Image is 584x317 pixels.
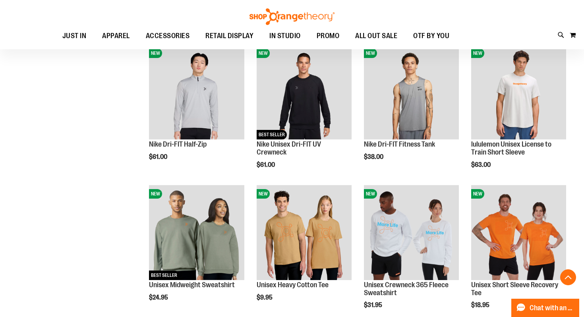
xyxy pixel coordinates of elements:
a: Unisex Midweight SweatshirtNEWBEST SELLER [149,185,244,281]
img: Unisex Midweight Sweatshirt [149,185,244,280]
span: $9.95 [257,294,274,301]
span: JUST IN [62,27,87,45]
a: lululemon Unisex License to Train Short SleeveNEW [471,44,566,141]
a: Unisex Crewneck 365 Fleece Sweatshirt [364,281,449,297]
span: RETAIL DISPLAY [205,27,253,45]
img: Nike Dri-FIT Fitness Tank [364,44,459,139]
span: BEST SELLER [149,271,179,280]
div: product [467,41,570,189]
img: Unisex Heavy Cotton Tee [257,185,352,280]
span: NEW [471,48,484,58]
a: Nike Dri-FIT Fitness Tank [364,140,435,148]
span: OTF BY YOU [413,27,449,45]
div: product [145,41,248,181]
button: Back To Top [560,269,576,285]
span: $61.00 [257,161,276,168]
span: $63.00 [471,161,492,168]
span: ACCESSORIES [146,27,190,45]
a: lululemon Unisex License to Train Short Sleeve [471,140,551,156]
a: Unisex Short Sleeve Recovery Tee [471,281,558,297]
img: lululemon Unisex License to Train Short Sleeve [471,44,566,139]
img: Nike Dri-FIT Half-Zip [149,44,244,139]
a: Nike Unisex Dri-FIT UV CrewneckNEWBEST SELLER [257,44,352,141]
img: Shop Orangetheory [248,8,336,25]
a: Nike Unisex Dri-FIT UV Crewneck [257,140,321,156]
span: $18.95 [471,302,491,309]
span: NEW [364,189,377,199]
a: Unisex Crewneck 365 Fleece SweatshirtNEW [364,185,459,281]
a: Unisex Heavy Cotton TeeNEW [257,185,352,281]
span: NEW [257,48,270,58]
div: product [360,41,463,181]
span: NEW [471,189,484,199]
span: BEST SELLER [257,130,287,139]
span: IN STUDIO [269,27,301,45]
a: Nike Dri-FIT Fitness TankNEW [364,44,459,141]
span: PROMO [317,27,340,45]
span: NEW [257,189,270,199]
span: $31.95 [364,302,383,309]
a: Nike Dri-FIT Half-Zip [149,140,207,148]
span: APPAREL [102,27,130,45]
span: Chat with an Expert [530,304,574,312]
span: NEW [364,48,377,58]
span: $24.95 [149,294,169,301]
div: product [253,41,356,189]
a: Unisex Heavy Cotton Tee [257,281,329,289]
img: Nike Unisex Dri-FIT UV Crewneck [257,44,352,139]
span: NEW [149,48,162,58]
a: Unisex Short Sleeve Recovery TeeNEW [471,185,566,281]
a: Nike Dri-FIT Half-ZipNEW [149,44,244,141]
button: Chat with an Expert [511,299,580,317]
span: $61.00 [149,153,168,160]
span: NEW [149,189,162,199]
span: ALL OUT SALE [355,27,397,45]
img: Unisex Crewneck 365 Fleece Sweatshirt [364,185,459,280]
a: Unisex Midweight Sweatshirt [149,281,235,289]
span: $38.00 [364,153,385,160]
img: Unisex Short Sleeve Recovery Tee [471,185,566,280]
